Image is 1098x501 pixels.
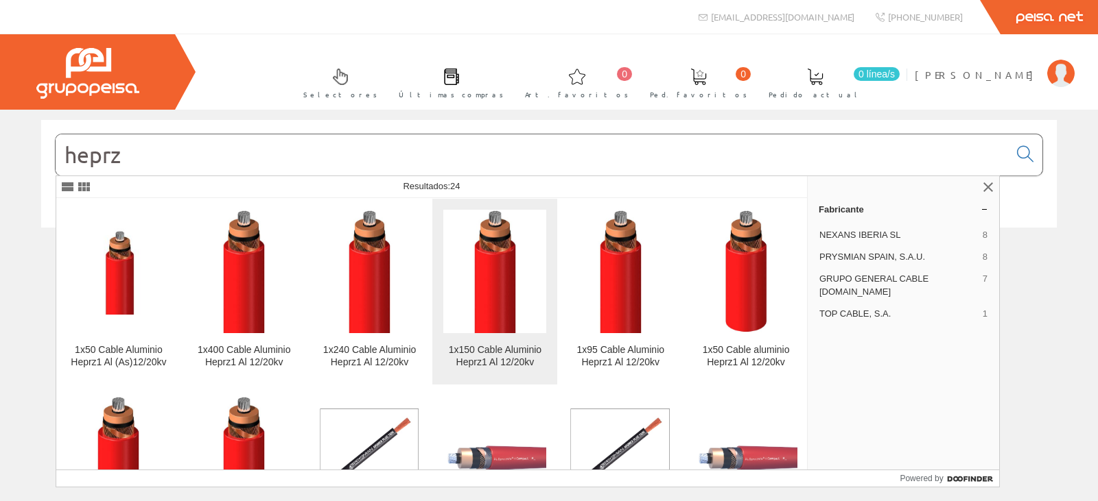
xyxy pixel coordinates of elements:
span: 8 [983,229,988,241]
div: 1x400 Cable Aluminio Heprz1 Al 12/20kv [193,344,296,369]
span: NEXANS IBERIA SL [819,229,977,241]
img: Eprot H Compact AL HEPRZ1 1x95-1x16 BOB [694,435,797,482]
span: 1 [983,308,988,320]
div: © Grupo Peisa [41,245,1057,256]
span: 24 [450,181,460,191]
a: 1x50 Cable Aluminio Heprz1 Al (As)12/20kv 1x50 Cable Aluminio Heprz1 Al (As)12/20kv [56,199,181,384]
a: 1x150 Cable Aluminio Heprz1 Al 12/20kv 1x150 Cable Aluminio Heprz1 Al 12/20kv [432,199,557,384]
span: PRYSMIAN SPAIN, S.A.U. [819,251,977,263]
img: 1x400 Cable Aluminio Heprz1 Al 12/20kv [198,210,290,333]
span: 0 [736,67,751,81]
span: Pedido actual [769,88,862,101]
span: [EMAIL_ADDRESS][DOMAIN_NAME] [711,11,854,23]
a: 0 línea/s Pedido actual [755,57,903,107]
a: Powered by [900,470,999,487]
div: 1x240 Cable Aluminio Heprz1 Al 12/20kv [318,344,421,369]
span: Resultados: [403,181,460,191]
a: Últimas compras [385,57,511,107]
img: 1x50 Cable Aluminio Heprz1 Al (As)12/20kv [67,228,170,315]
div: 1x95 Cable Aluminio Heprz1 Al 12/20kv [569,344,672,369]
a: 1x95 Cable Aluminio Heprz1 Al 12/20kv 1x95 Cable Aluminio Heprz1 Al 12/20kv [558,199,683,384]
span: 8 [983,251,988,263]
a: 1x50 Cable aluminio Heprz1 Al 12/20kv 1x50 Cable aluminio Heprz1 Al 12/20kv [684,199,808,384]
div: 1x50 Cable Aluminio Heprz1 Al (As)12/20kv [67,344,170,369]
div: 1x50 Cable aluminio Heprz1 Al 12/20kv [694,344,797,369]
span: Powered by [900,472,943,485]
a: [PERSON_NAME] [915,57,1075,70]
span: GRUPO GENERAL CABLE [DOMAIN_NAME] [819,273,977,297]
a: 1x400 Cable Aluminio Heprz1 Al 12/20kv 1x400 Cable Aluminio Heprz1 Al 12/20kv [182,199,307,384]
span: 0 línea/s [854,67,900,81]
span: Ped. favoritos [650,88,747,101]
span: Últimas compras [399,88,504,101]
span: Selectores [303,88,377,101]
span: Art. favoritos [525,88,629,101]
img: 1x150 Cable Aluminio Heprz1 Al 12/20kv [449,210,541,333]
div: 1x150 Cable Aluminio Heprz1 Al 12/20kv [443,344,546,369]
a: Selectores [290,57,384,107]
span: 0 [617,67,632,81]
img: Eprot H Compact AL HEPRZ1 1x240-1x25 BOB [443,435,546,482]
a: Fabricante [808,198,999,220]
span: TOP CABLE, S.A. [819,308,977,320]
img: Grupo Peisa [36,48,139,99]
span: [PHONE_NUMBER] [888,11,963,23]
a: 1x240 Cable Aluminio Heprz1 Al 12/20kv 1x240 Cable Aluminio Heprz1 Al 12/20kv [307,199,432,384]
img: 1x240 Cable Aluminio Heprz1 Al 12/20kv [323,210,416,333]
span: 7 [983,273,988,297]
img: 1x50 Cable aluminio Heprz1 Al 12/20kv [722,210,771,333]
img: 1x95 Cable Aluminio Heprz1 Al 12/20kv [574,210,667,333]
span: [PERSON_NAME] [915,68,1040,82]
input: Buscar... [56,134,1009,175]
